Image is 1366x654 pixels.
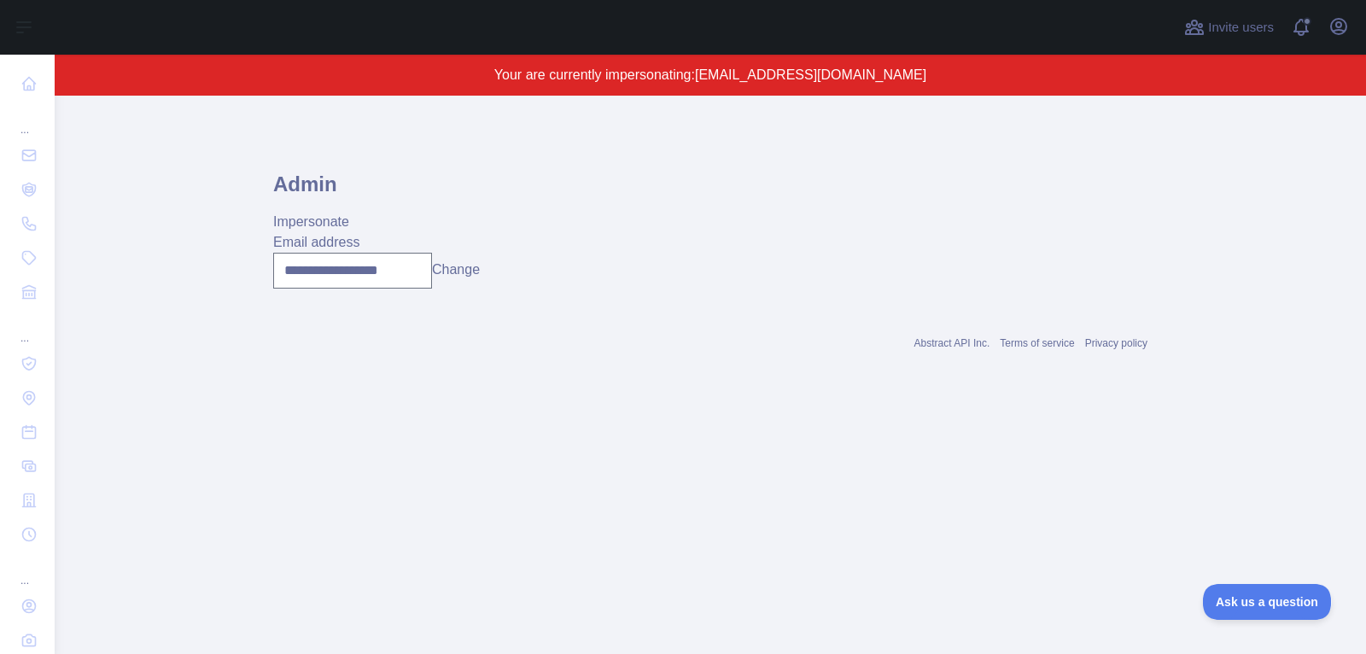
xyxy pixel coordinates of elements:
button: Invite users [1181,14,1277,41]
h1: Admin [273,171,1147,212]
iframe: Toggle Customer Support [1203,584,1332,620]
span: Invite users [1208,18,1274,38]
span: [EMAIL_ADDRESS][DOMAIN_NAME] [695,67,926,82]
div: ... [14,311,41,345]
label: Email address [273,235,359,249]
div: ... [14,553,41,587]
button: Change [432,260,480,280]
span: Your are currently impersonating: [494,67,695,82]
div: Impersonate [273,212,1147,232]
div: ... [14,102,41,137]
a: Terms of service [1000,337,1074,349]
a: Abstract API Inc. [914,337,990,349]
a: Privacy policy [1085,337,1147,349]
